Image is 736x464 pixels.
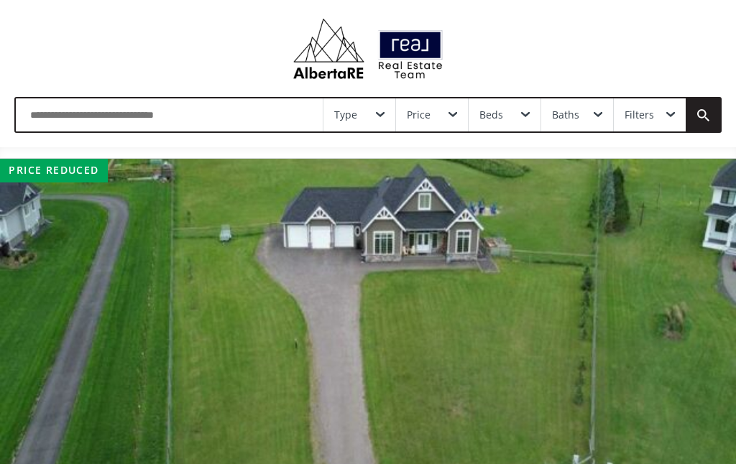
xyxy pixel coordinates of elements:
[625,110,654,120] div: Filters
[552,110,579,120] div: Baths
[407,110,431,120] div: Price
[334,110,357,120] div: Type
[286,14,450,83] img: Logo
[479,110,503,120] div: Beds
